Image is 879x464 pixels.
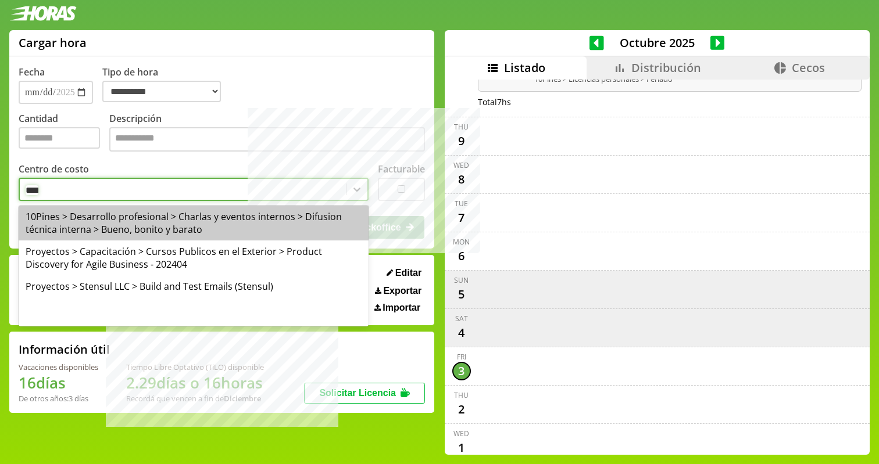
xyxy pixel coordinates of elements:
[19,362,98,372] div: Vacaciones disponibles
[455,314,468,323] div: Sat
[304,383,425,404] button: Solicitar Licencia
[534,74,794,84] span: 10Pines > Licencias personales > Feriado
[792,60,825,75] span: Cecos
[454,275,469,285] div: Sun
[378,163,425,175] label: Facturable
[19,127,100,149] input: Cantidad
[455,199,468,208] div: Tue
[454,390,469,400] div: Thu
[126,372,264,393] h1: 2.29 días o 16 horas
[383,286,421,296] span: Exportar
[126,362,264,372] div: Tiempo Libre Optativo (TiLO) disponible
[19,112,109,154] label: Cantidad
[478,96,862,107] div: Total 7 hs
[383,303,420,313] span: Importar
[454,122,469,132] div: Thu
[504,60,545,75] span: Listado
[19,393,98,404] div: De otros años: 3 días
[452,247,471,265] div: 6
[452,208,471,227] div: 7
[102,66,230,104] label: Tipo de hora
[19,66,45,78] label: Fecha
[371,285,425,297] button: Exportar
[452,285,471,304] div: 5
[452,362,471,380] div: 3
[224,393,261,404] b: Diciembre
[109,112,425,154] label: Descripción
[452,438,471,457] div: 1
[452,170,471,189] div: 8
[383,267,425,279] button: Editar
[102,81,221,102] select: Tipo de hora
[457,352,466,362] div: Fri
[395,268,421,278] span: Editar
[19,372,98,393] h1: 16 días
[19,341,110,357] h2: Información útil
[19,163,89,175] label: Centro de costo
[452,132,471,150] div: 9
[453,160,469,170] div: Wed
[453,237,470,247] div: Mon
[453,429,469,438] div: Wed
[445,80,870,454] div: scrollable content
[19,35,87,51] h1: Cargar hora
[452,400,471,419] div: 2
[319,388,396,398] span: Solicitar Licencia
[604,35,710,51] span: Octubre 2025
[109,127,425,152] textarea: Descripción
[9,6,77,21] img: logotipo
[126,393,264,404] div: Recordá que vencen a fin de
[19,206,369,240] div: 10Pines > Desarrollo profesional > Charlas y eventos internos > Difusion técnica interna > Bueno,...
[19,275,369,297] div: Proyectos > Stensul LLC > Build and Test Emails (Stensul)
[19,240,369,275] div: Proyectos > Capacitación > Cursos Publicos en el Exterior > Product Discovery for Agile Business ...
[631,60,701,75] span: Distribución
[452,323,471,342] div: 4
